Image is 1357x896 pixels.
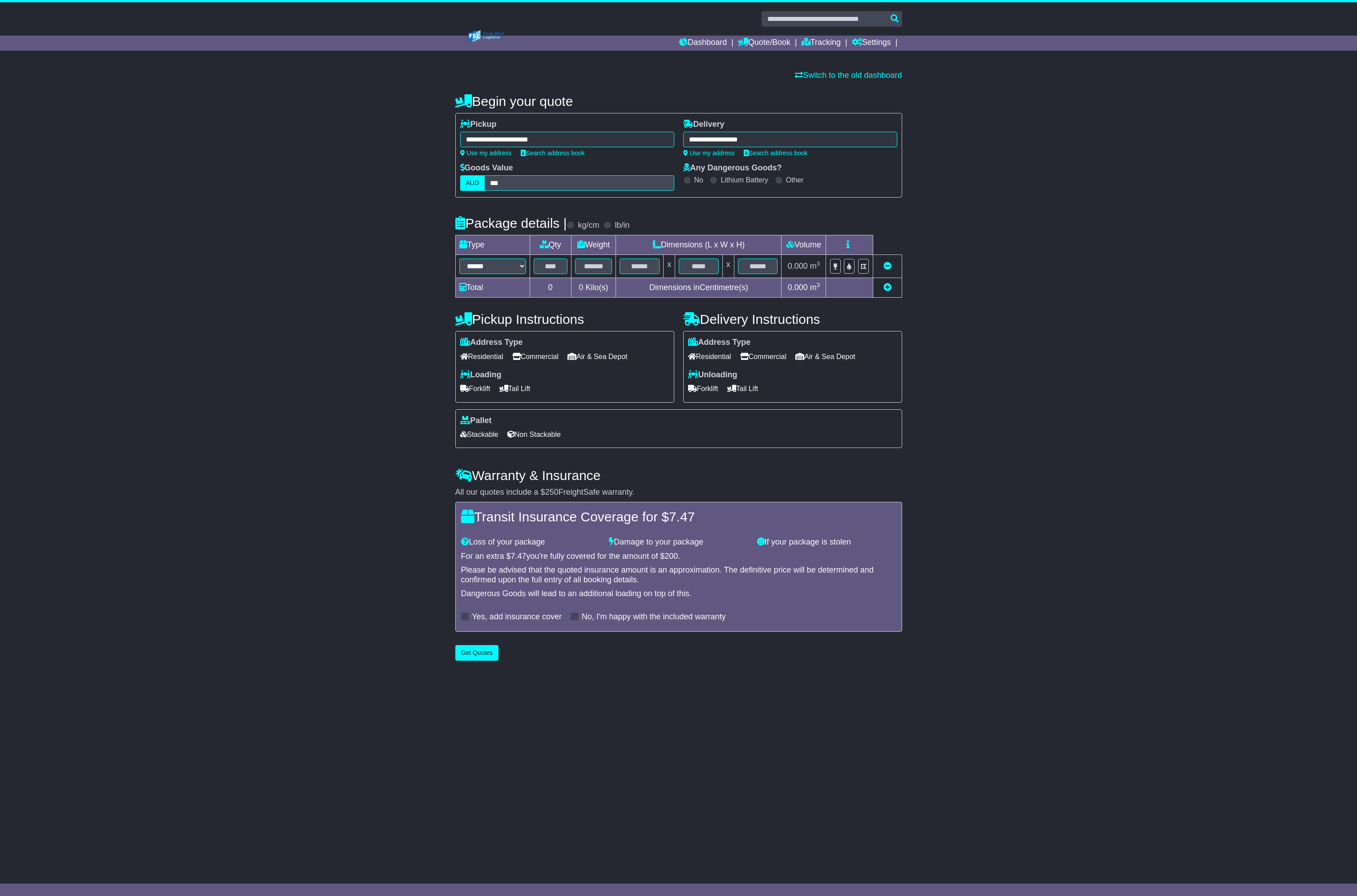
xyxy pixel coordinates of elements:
[683,149,735,157] a: Use my address
[616,278,782,298] td: Dimensions in Centimetre(s)
[688,382,718,396] span: Forklift
[683,312,902,327] h4: Delivery Instructions
[694,176,703,184] label: No
[579,283,583,292] span: 0
[461,589,896,599] div: Dangerous Goods will lead to an additional loading on top of this.
[810,262,820,270] span: m
[530,278,571,298] td: 0
[669,509,695,524] span: 7.47
[460,370,502,380] label: Loading
[461,509,896,524] h4: Transit Insurance Coverage for $
[810,283,820,292] span: m
[507,428,561,441] span: Non Stackable
[753,537,901,547] div: If your package is stolen
[455,235,530,255] td: Type
[457,537,605,547] div: Loss of your package
[788,283,808,292] span: 0.000
[455,278,530,298] td: Total
[616,235,782,255] td: Dimensions (L x W x H)
[727,382,758,396] span: Tail Lift
[683,163,782,173] label: Any Dangerous Goods?
[744,149,808,157] a: Search address book
[883,262,891,270] a: Remove this item
[688,370,737,380] label: Unloading
[460,428,498,441] span: Stackable
[455,312,674,327] h4: Pickup Instructions
[679,36,727,51] a: Dashboard
[688,338,751,347] label: Address Type
[571,278,616,298] td: Kilo(s)
[664,255,675,278] td: x
[455,216,567,230] h4: Package details |
[460,416,492,426] label: Pallet
[852,36,891,51] a: Settings
[521,149,585,157] a: Search address book
[817,282,820,288] sup: 3
[721,176,768,184] label: Lithium Battery
[795,71,902,80] a: Switch to the old dashboard
[582,612,726,622] label: No, I'm happy with the included warranty
[460,382,490,396] span: Forklift
[460,350,503,363] span: Residential
[455,94,902,109] h4: Begin your quote
[512,350,559,363] span: Commercial
[461,565,896,585] div: Please be advised that the quoted insurance amount is an approximation. The definitive price will...
[571,235,616,255] td: Weight
[455,488,902,497] div: All our quotes include a $ FreightSafe warranty.
[455,645,499,661] button: Get Quotes
[788,262,808,270] span: 0.000
[460,163,513,173] label: Goods Value
[567,350,628,363] span: Air & Sea Depot
[455,468,902,483] h4: Warranty & Insurance
[664,552,678,561] span: 200
[782,235,826,255] td: Volume
[688,350,731,363] span: Residential
[460,175,485,191] label: AUD
[545,488,559,496] span: 250
[817,260,820,267] sup: 3
[604,537,753,547] div: Damage to your package
[615,221,629,230] label: lb/in
[472,612,562,622] label: Yes, add insurance cover
[578,221,599,230] label: kg/cm
[740,350,786,363] span: Commercial
[460,120,497,129] label: Pickup
[460,338,523,347] label: Address Type
[460,149,512,157] a: Use my address
[530,235,571,255] td: Qty
[786,176,804,184] label: Other
[802,36,841,51] a: Tracking
[499,382,531,396] span: Tail Lift
[738,36,790,51] a: Quote/Book
[722,255,734,278] td: x
[883,283,891,292] a: Add new item
[461,552,896,561] div: For an extra $ you're fully covered for the amount of $ .
[795,350,855,363] span: Air & Sea Depot
[683,120,725,129] label: Delivery
[511,552,527,561] span: 7.47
